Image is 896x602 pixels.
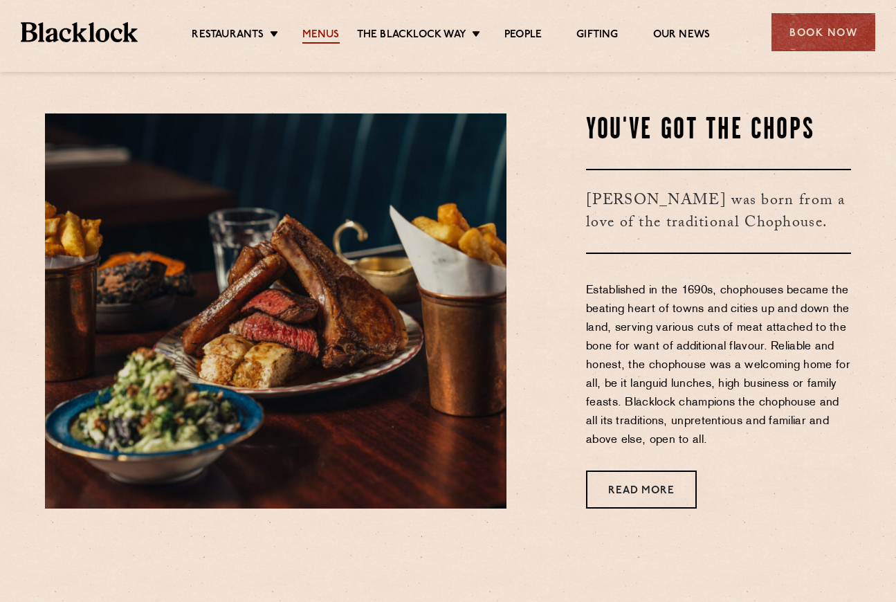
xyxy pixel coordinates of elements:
[357,28,466,44] a: The Blacklock Way
[586,169,851,254] h3: [PERSON_NAME] was born from a love of the traditional Chophouse.
[576,28,618,44] a: Gifting
[21,22,138,42] img: BL_Textured_Logo-footer-cropped.svg
[586,282,851,450] p: Established in the 1690s, chophouses became the beating heart of towns and cities up and down the...
[771,13,875,51] div: Book Now
[653,28,711,44] a: Our News
[504,28,542,44] a: People
[586,113,851,148] h2: You've Got The Chops
[192,28,264,44] a: Restaurants
[302,28,340,44] a: Menus
[586,471,697,509] a: Read More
